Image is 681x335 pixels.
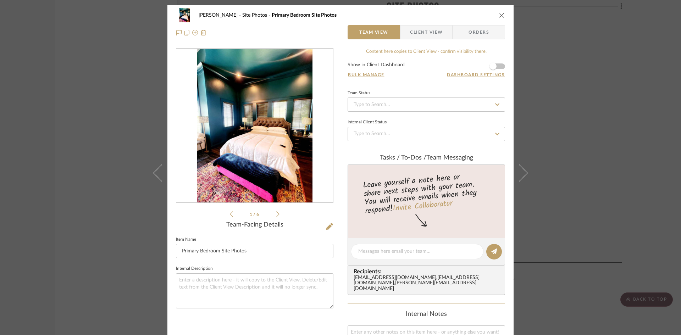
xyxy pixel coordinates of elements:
button: close [499,12,505,18]
div: 0 [176,49,333,203]
span: 6 [256,212,260,217]
input: Type to Search… [348,127,505,141]
button: Bulk Manage [348,72,385,78]
img: Remove from project [201,30,206,35]
span: / [253,212,256,217]
div: [EMAIL_ADDRESS][DOMAIN_NAME] , [EMAIL_ADDRESS][DOMAIN_NAME] , [PERSON_NAME][EMAIL_ADDRESS][DOMAIN... [354,275,502,292]
label: Item Name [176,238,196,241]
span: Client View [410,25,443,39]
div: Internal Notes [348,311,505,318]
span: 1 [250,212,253,217]
img: ea8cb94d-fbdc-497a-9b69-d5dc217c216f_436x436.jpg [197,49,312,203]
span: Orders [461,25,497,39]
label: Internal Description [176,267,213,270]
img: ea8cb94d-fbdc-497a-9b69-d5dc217c216f_48x40.jpg [176,8,193,22]
span: Site Photos [242,13,272,18]
span: Primary Bedroom Site Photos [272,13,337,18]
div: Leave yourself a note here or share next steps with your team. You will receive emails when they ... [347,169,506,217]
input: Type to Search… [348,97,505,112]
div: team Messaging [348,154,505,162]
span: [PERSON_NAME] [199,13,242,18]
input: Enter Item Name [176,244,333,258]
div: Content here copies to Client View - confirm visibility there. [348,48,505,55]
a: Invite Collaborator [392,197,453,215]
span: Team View [359,25,388,39]
div: Team-Facing Details [176,221,333,229]
button: Dashboard Settings [447,72,505,78]
div: Internal Client Status [348,121,387,124]
span: Tasks / To-Dos / [380,155,426,161]
span: Recipients: [354,268,502,275]
div: Team Status [348,91,370,95]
